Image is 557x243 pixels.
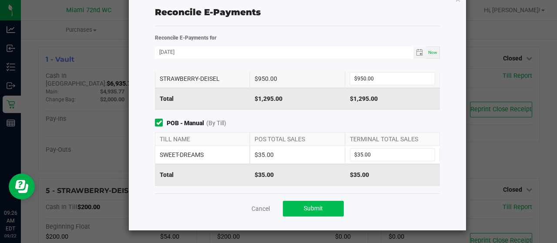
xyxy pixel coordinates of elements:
[345,88,440,110] div: $1,295.00
[345,133,440,146] div: TERMINAL TOTAL SALES
[155,88,250,110] div: Total
[155,6,440,19] div: Reconcile E-Payments
[206,119,226,128] span: (By Till)
[283,201,344,216] button: Submit
[250,146,345,163] div: $35.00
[428,50,437,55] span: Now
[155,35,217,41] strong: Reconcile E-Payments for
[155,164,250,186] div: Total
[250,70,345,87] div: $950.00
[155,119,167,128] form-toggle: Include in reconciliation
[250,164,345,186] div: $35.00
[252,204,270,213] a: Cancel
[9,173,35,200] iframe: Resource center
[155,133,250,146] div: TILL NAME
[155,146,250,163] div: SWEET-DREAMS
[413,47,426,59] span: Toggle calendar
[250,88,345,110] div: $1,295.00
[304,205,323,212] span: Submit
[167,119,204,128] strong: POB - Manual
[155,70,250,87] div: STRAWBERRY-DEISEL
[155,47,413,57] input: Date
[345,164,440,186] div: $35.00
[250,133,345,146] div: POS TOTAL SALES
